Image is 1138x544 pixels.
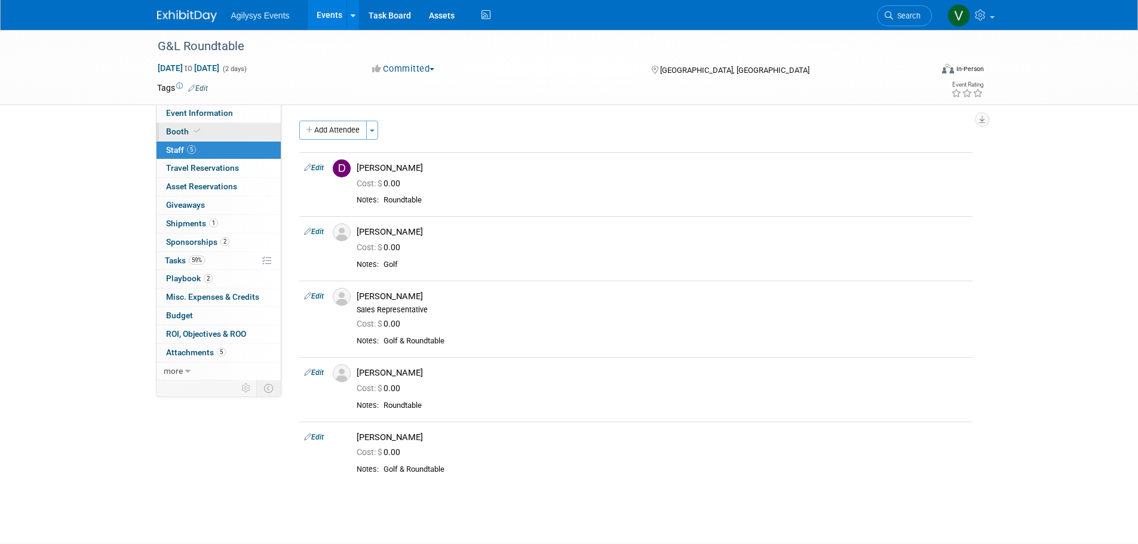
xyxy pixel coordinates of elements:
span: Staff [166,145,196,155]
span: 5 [187,145,196,154]
span: Cost: $ [357,179,384,188]
a: Edit [304,228,324,236]
span: 0.00 [357,447,405,457]
img: Associate-Profile-5.png [333,223,351,241]
span: Cost: $ [357,447,384,457]
div: Roundtable [384,195,968,205]
span: Giveaways [166,200,205,210]
span: [GEOGRAPHIC_DATA], [GEOGRAPHIC_DATA] [660,66,809,75]
a: ROI, Objectives & ROO [157,325,281,343]
a: Budget [157,307,281,325]
span: Budget [166,311,193,320]
span: Booth [166,127,203,136]
span: Tasks [165,256,205,265]
i: Booth reservation complete [194,128,200,134]
button: Add Attendee [299,121,367,140]
button: Committed [368,63,439,75]
div: [PERSON_NAME] [357,162,968,174]
a: Edit [304,368,324,377]
div: Notes: [357,195,379,205]
span: 0.00 [357,383,405,393]
span: Cost: $ [357,242,384,252]
span: (2 days) [222,65,247,73]
a: Edit [304,292,324,300]
span: Cost: $ [357,319,384,328]
span: to [183,63,194,73]
a: Event Information [157,105,281,122]
img: D.jpg [333,159,351,177]
div: Sales Representative [357,305,968,315]
div: [PERSON_NAME] [357,367,968,379]
span: Event Information [166,108,233,118]
span: Asset Reservations [166,182,237,191]
a: Attachments5 [157,344,281,362]
div: Notes: [357,401,379,410]
a: Edit [304,433,324,441]
div: Notes: [357,336,379,346]
div: Notes: [357,260,379,269]
a: Edit [304,164,324,172]
img: Format-Inperson.png [942,64,954,73]
a: Shipments1 [157,215,281,233]
span: 0.00 [357,242,405,252]
div: [PERSON_NAME] [357,432,968,443]
a: Asset Reservations [157,178,281,196]
div: Event Format [861,62,984,80]
a: Edit [188,84,208,93]
span: 5 [217,348,226,356]
td: Toggle Event Tabs [256,380,281,396]
div: Event Rating [951,82,983,88]
span: Travel Reservations [166,163,239,173]
span: Sponsorships [166,237,229,247]
span: more [164,366,183,376]
span: Attachments [166,348,226,357]
div: [PERSON_NAME] [357,226,968,238]
span: 0.00 [357,179,405,188]
img: Associate-Profile-5.png [333,288,351,306]
div: Golf & Roundtable [384,336,968,346]
div: Roundtable [384,401,968,411]
span: Agilysys Events [231,11,290,20]
a: Playbook2 [157,270,281,288]
img: ExhibitDay [157,10,217,22]
div: Golf [384,260,968,270]
div: Golf & Roundtable [384,465,968,475]
a: Sponsorships2 [157,233,281,251]
span: Shipments [166,219,218,228]
span: [DATE] [DATE] [157,63,220,73]
a: Tasks59% [157,252,281,270]
div: Notes: [357,465,379,474]
div: [PERSON_NAME] [357,291,968,302]
span: Playbook [166,273,213,283]
a: Misc. Expenses & Credits [157,288,281,306]
span: Misc. Expenses & Credits [166,292,259,302]
td: Personalize Event Tab Strip [236,380,257,396]
img: Associate-Profile-5.png [333,364,351,382]
span: 2 [220,237,229,246]
span: ROI, Objectives & ROO [166,329,246,339]
div: In-Person [956,64,984,73]
span: 59% [189,256,205,265]
td: Tags [157,82,208,94]
a: Giveaways [157,196,281,214]
span: 0.00 [357,319,405,328]
a: Travel Reservations [157,159,281,177]
a: more [157,362,281,380]
a: Staff5 [157,142,281,159]
img: Vaitiare Munoz [947,4,970,27]
span: 2 [204,274,213,283]
a: Booth [157,123,281,141]
div: G&L Roundtable [154,36,914,57]
span: 1 [209,219,218,228]
span: Cost: $ [357,383,384,393]
span: Search [893,11,921,20]
a: Search [877,5,932,26]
